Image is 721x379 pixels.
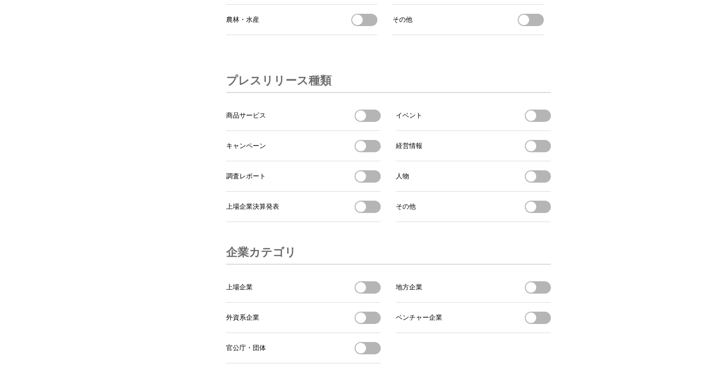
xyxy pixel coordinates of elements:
span: 農林・水産 [226,16,259,24]
h3: 企業カテゴリ [226,241,296,264]
span: 人物 [396,172,409,181]
span: ベンチャー企業 [396,314,442,322]
span: キャンペーン [226,142,266,150]
span: 調査レポート [226,172,266,181]
h3: プレスリリース種類 [226,69,331,92]
span: 経営情報 [396,142,422,150]
span: 官公庁・団体 [226,344,266,352]
span: イベント [396,111,422,120]
span: その他 [392,16,412,24]
span: 外資系企業 [226,314,259,322]
span: その他 [396,203,416,211]
span: 上場企業 [226,283,253,292]
span: 上場企業決算発表 [226,203,279,211]
span: 商品サービス [226,111,266,120]
span: 地方企業 [396,283,422,292]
